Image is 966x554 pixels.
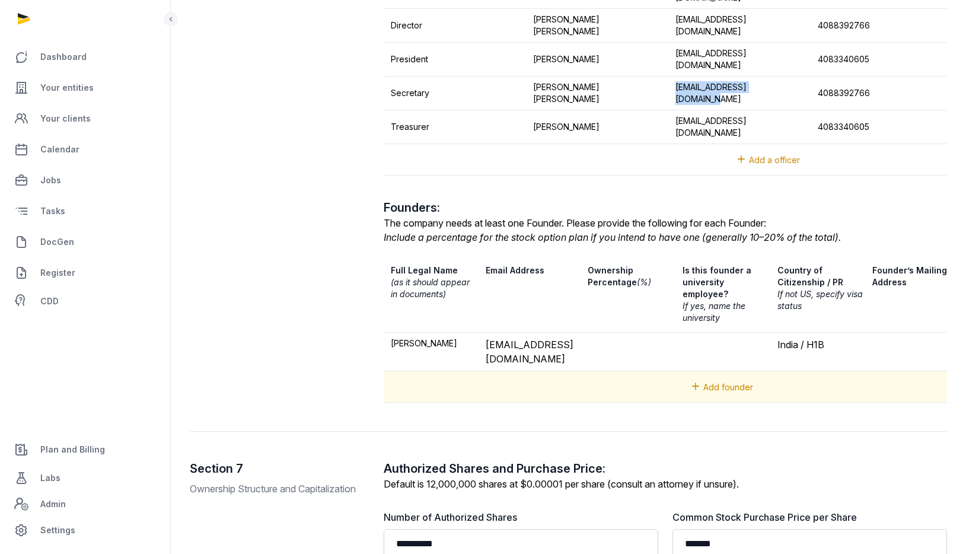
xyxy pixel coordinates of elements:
[384,256,479,333] th: Full Legal Name
[40,442,105,457] span: Plan and Billing
[9,259,161,287] a: Register
[581,256,675,333] th: Ownership Percentage
[703,382,753,392] span: Add founder
[526,9,668,43] td: [PERSON_NAME] [PERSON_NAME]
[865,256,960,333] th: Founder’s Mailing Address
[777,289,863,311] span: If not US, specify visa status
[9,43,161,71] a: Dashboard
[384,9,526,43] td: Director
[40,523,75,537] span: Settings
[526,110,668,144] td: [PERSON_NAME]
[9,289,161,313] a: CDD
[811,9,953,43] td: 4088392766
[384,77,526,110] td: Secretary
[40,112,91,126] span: Your clients
[40,81,94,95] span: Your entities
[391,277,470,299] span: (as it should appear in documents)
[637,277,651,287] span: (%)
[40,50,87,64] span: Dashboard
[384,43,526,77] td: President
[479,333,581,371] td: [EMAIL_ADDRESS][DOMAIN_NAME]
[9,492,161,516] a: Admin
[770,333,865,371] td: India / H1B
[384,216,947,230] div: The company needs at least one Founder. Please provide the following for each Founder:
[811,43,953,77] td: 4083340605
[526,43,668,77] td: [PERSON_NAME]
[9,516,161,545] a: Settings
[40,173,61,187] span: Jobs
[668,77,811,110] td: [EMAIL_ADDRESS][DOMAIN_NAME]
[40,235,74,249] span: DocGen
[811,77,953,110] td: 4088392766
[9,228,161,256] a: DocGen
[668,9,811,43] td: [EMAIL_ADDRESS][DOMAIN_NAME]
[749,155,800,165] span: Add a officer
[668,43,811,77] td: [EMAIL_ADDRESS][DOMAIN_NAME]
[384,460,947,477] h2: Authorized Shares and Purchase Price:
[384,110,526,144] td: Treasurer
[683,301,745,323] span: If yes, name the university
[675,256,770,333] th: Is this founder a university employee?
[384,199,947,216] h2: Founders:
[672,510,947,524] label: Common Stock Purchase Price per Share
[384,478,739,490] label: Default is 12,000,000 shares at $0.00001 per share (consult an attorney if unsure).
[479,256,581,333] th: Email Address
[384,510,658,524] label: Number of Authorized Shares
[770,256,865,333] th: Country of Citizenship / PR
[9,197,161,225] a: Tasks
[9,464,161,492] a: Labs
[384,230,947,244] div: Include a percentage for the stock option plan if you intend to have one (generally 10–20% of the...
[811,110,953,144] td: 4083340605
[40,294,59,308] span: CDD
[40,497,66,511] span: Admin
[9,166,161,195] a: Jobs
[384,333,479,371] td: [PERSON_NAME]
[9,74,161,102] a: Your entities
[190,460,365,477] h2: Section 7
[9,135,161,164] a: Calendar
[526,77,668,110] td: [PERSON_NAME] [PERSON_NAME]
[668,110,811,144] td: [EMAIL_ADDRESS][DOMAIN_NAME]
[9,104,161,133] a: Your clients
[40,142,79,157] span: Calendar
[9,435,161,464] a: Plan and Billing
[40,471,60,485] span: Labs
[40,266,75,280] span: Register
[190,482,365,496] p: Ownership Structure and Capitalization
[40,204,65,218] span: Tasks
